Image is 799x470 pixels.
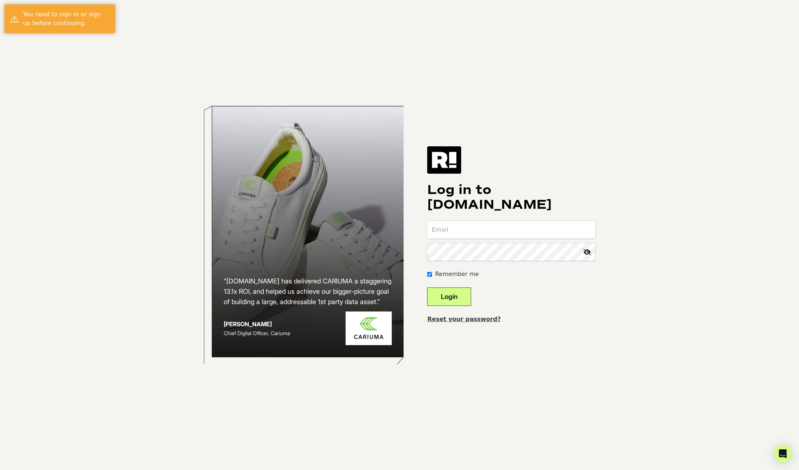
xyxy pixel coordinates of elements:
[346,311,392,345] img: Cariuma
[427,221,595,239] input: Email
[23,10,110,28] div: You need to sign in or sign up before continuing.
[224,320,272,328] strong: [PERSON_NAME]
[427,316,501,323] a: Reset your password?
[427,287,471,306] button: Login
[427,146,461,174] img: Retention.com
[224,276,392,307] h2: “[DOMAIN_NAME] has delivered CARIUMA a staggering 13.1x ROI, and helped us achieve our bigger-pic...
[224,330,290,336] span: Chief Digital Officer, Cariuma
[774,445,792,463] div: Open Intercom Messenger
[435,270,479,279] label: Remember me
[427,183,595,212] h1: Log in to [DOMAIN_NAME]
